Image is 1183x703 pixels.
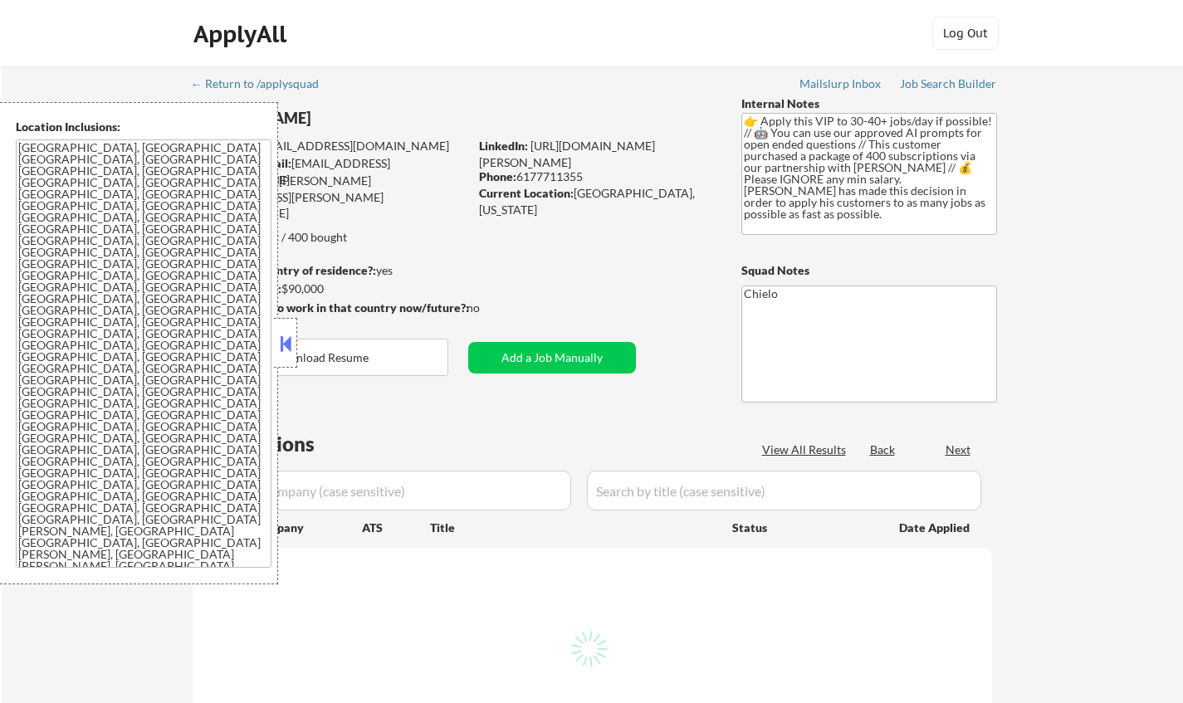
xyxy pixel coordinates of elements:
[192,281,468,297] div: $90,000
[191,78,335,90] div: ← Return to /applysquad
[193,339,448,376] button: Download Resume
[16,119,271,135] div: Location Inclusions:
[479,139,655,169] a: [URL][DOMAIN_NAME][PERSON_NAME]
[467,300,514,316] div: no
[253,520,362,536] div: Company
[479,169,516,183] strong: Phone:
[192,262,463,279] div: yes
[900,77,997,94] a: Job Search Builder
[193,138,468,154] div: [EMAIL_ADDRESS][DOMAIN_NAME]
[468,342,636,373] button: Add a Job Manually
[192,229,468,246] div: 384 sent / 400 bought
[587,471,981,510] input: Search by title (case sensitive)
[193,173,468,222] div: [PERSON_NAME][EMAIL_ADDRESS][PERSON_NAME][DOMAIN_NAME]
[430,520,716,536] div: Title
[741,95,997,112] div: Internal Notes
[191,77,335,94] a: ← Return to /applysquad
[799,77,882,94] a: Mailslurp Inbox
[762,442,851,458] div: View All Results
[479,186,574,200] strong: Current Location:
[193,155,468,188] div: [EMAIL_ADDRESS][DOMAIN_NAME]
[193,300,469,315] strong: Will need Visa to work in that country now/future?:
[362,520,430,536] div: ATS
[198,471,571,510] input: Search by company (case sensitive)
[479,139,528,153] strong: LinkedIn:
[741,262,997,279] div: Squad Notes
[193,108,534,129] div: [PERSON_NAME]
[870,442,897,458] div: Back
[732,512,875,542] div: Status
[946,442,972,458] div: Next
[479,185,714,217] div: [GEOGRAPHIC_DATA], [US_STATE]
[479,168,714,185] div: 6177711355
[900,78,997,90] div: Job Search Builder
[899,520,972,536] div: Date Applied
[193,20,291,48] div: ApplyAll
[799,78,882,90] div: Mailslurp Inbox
[932,17,999,50] button: Log Out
